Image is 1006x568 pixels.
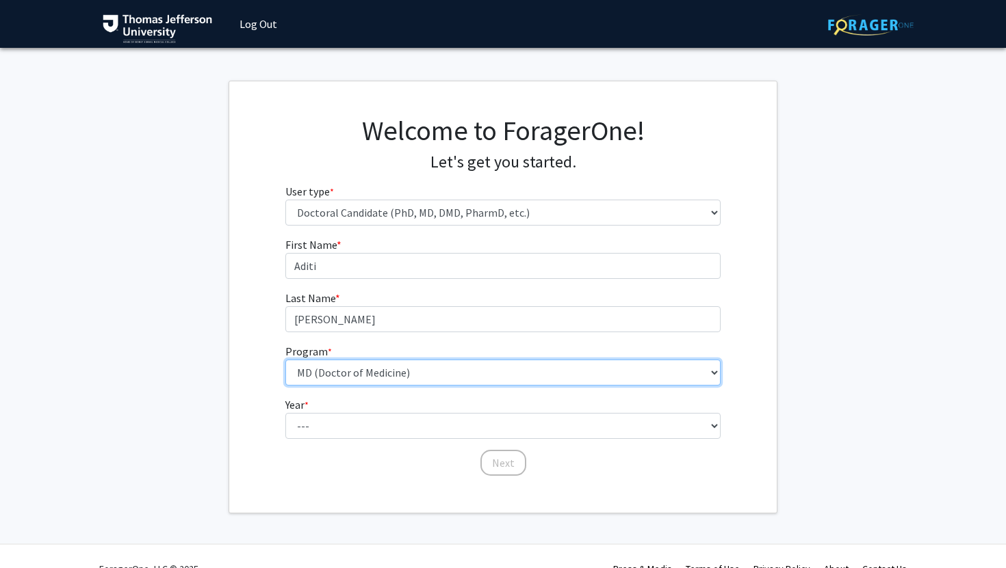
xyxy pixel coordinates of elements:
h4: Let's get you started. [285,152,721,172]
label: User type [285,183,334,200]
button: Next [480,450,526,476]
label: Program [285,343,332,360]
label: Year [285,396,309,413]
iframe: Chat [10,506,58,558]
h1: Welcome to ForagerOne! [285,114,721,147]
span: Last Name [285,291,335,305]
span: First Name [285,238,337,252]
img: ForagerOne Logo [828,14,914,36]
img: Thomas Jefferson University Logo [103,14,212,43]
